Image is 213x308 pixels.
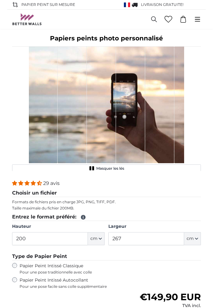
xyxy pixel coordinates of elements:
span: Pour une pose facile sans colle supplémentaire [20,284,175,289]
label: Papier Peint Intissé Autocollant [20,277,175,289]
img: Betterwalls [12,13,42,25]
legend: Type de Papier Peint [12,253,201,260]
label: Papier Peint Intissé Classique [20,263,156,275]
button: cm [184,232,201,245]
img: France [124,2,130,7]
p: Taille maximale du fichier 200MB. [12,206,201,211]
span: €149,90 EUR [140,291,201,303]
p: Formats de fichiers pris en charge JPG, PNG, TIFF, PDF. [12,200,201,205]
span: cm [90,236,97,242]
legend: Entrez le format préféré: [12,213,201,221]
span: 4.34 stars [12,180,43,186]
img: personalised-photo [12,47,201,163]
span: 29 avis [43,180,60,186]
span: Livraison GRATUITE! [141,2,184,7]
button: cm [88,232,105,245]
span: Masquer les lés [96,166,124,171]
label: Largeur [108,223,201,230]
span: cm [187,236,194,242]
span: Pour une pose traditionnelle avec colle [20,270,156,275]
div: 1 of 1 [12,47,201,171]
span: Papier peint sur mesure [21,2,75,7]
button: Masquer les lés [12,164,201,172]
legend: Choisir un fichier [12,189,201,197]
label: Hauteur [12,223,105,230]
h1: Papiers peints photo personnalisé [12,34,201,43]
